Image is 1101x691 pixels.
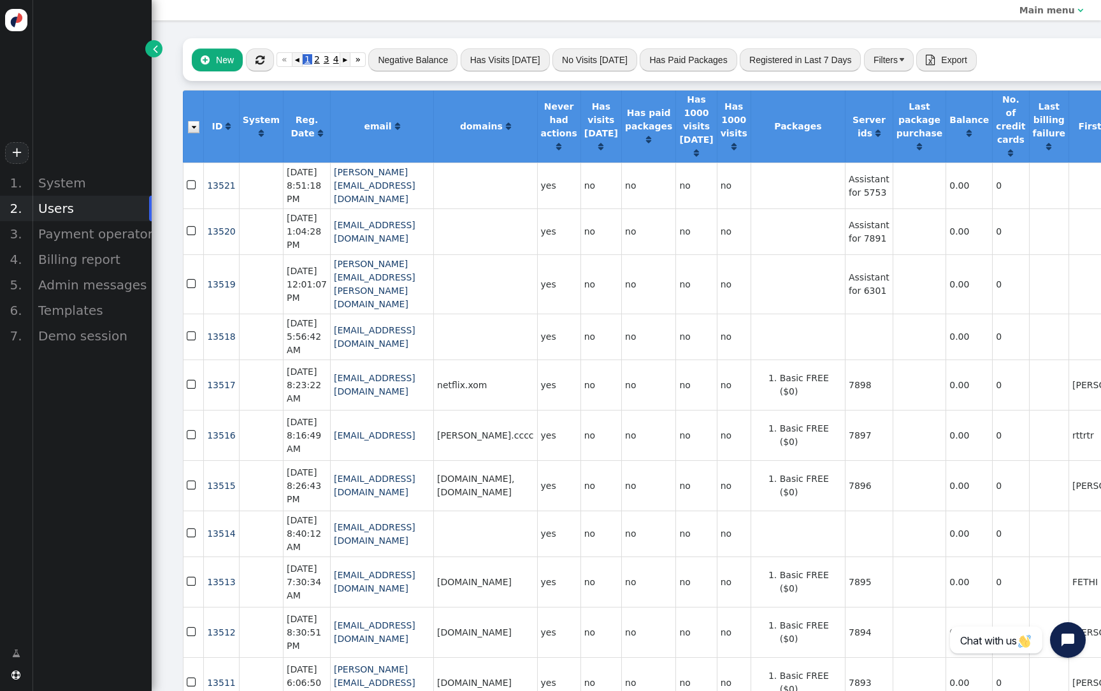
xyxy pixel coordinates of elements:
[207,678,236,688] a: 13511
[461,48,550,71] button: Has Visits [DATE]
[580,556,621,607] td: no
[537,556,580,607] td: yes
[731,142,737,152] a: 
[621,314,675,360] td: no
[32,196,152,221] div: Users
[11,671,20,680] span: 
[318,129,323,138] span: Click to sort
[580,607,621,657] td: no
[187,525,198,542] span: 
[992,556,1028,607] td: 0
[287,266,327,303] span: [DATE] 12:01:07 PM
[187,222,198,240] span: 
[255,55,264,65] span: 
[917,142,922,152] a: 
[845,163,893,208] td: Assistant for 5753
[32,170,152,196] div: System
[207,226,236,236] span: 13520
[996,94,1025,145] b: No. of credit cards
[187,477,198,494] span: 
[992,511,1028,556] td: 0
[552,48,637,71] button: No Visits [DATE]
[717,607,751,657] td: no
[992,410,1028,460] td: 0
[675,314,716,360] td: no
[556,142,561,152] a: 
[580,208,621,254] td: no
[946,360,992,410] td: 0.00
[621,607,675,657] td: no
[780,422,842,449] li: Basic FREE ($0)
[992,607,1028,657] td: 0
[717,254,751,314] td: no
[506,121,511,131] a: 
[584,101,618,138] b: Has visits [DATE]
[1019,5,1075,15] b: Main menu
[32,247,152,272] div: Billing report
[1008,148,1013,158] a: 
[292,52,303,67] a: ◂
[580,460,621,511] td: no
[598,142,603,152] a: 
[287,564,321,600] span: [DATE] 7:30:34 AM
[946,410,992,460] td: 0.00
[12,647,20,660] span: 
[506,122,511,131] span: Click to sort
[845,360,893,410] td: 7898
[875,129,881,138] span: Click to sort
[188,121,199,133] img: icon_dropdown_trigger.png
[207,481,236,491] a: 13515
[3,642,29,665] a: 
[717,460,751,511] td: no
[243,115,280,125] b: System
[1046,142,1051,152] a: 
[541,101,577,138] b: Never had actions
[187,275,198,293] span: 
[187,674,198,691] span: 
[731,142,737,151] span: Click to sort
[226,121,231,131] a: 
[312,54,322,64] span: 2
[1077,6,1083,15] span: 
[621,208,675,254] td: no
[322,54,331,64] span: 3
[621,410,675,460] td: no
[679,94,713,145] b: Has 1000 visits [DATE]
[334,430,415,440] a: [EMAIL_ADDRESS]
[740,48,861,71] button: Registered in Last 7 Days
[537,607,580,657] td: yes
[318,128,323,138] a: 
[946,314,992,360] td: 0.00
[646,135,651,145] a: 
[287,213,321,250] span: [DATE] 1:04:28 PM
[537,410,580,460] td: yes
[537,460,580,511] td: yes
[621,556,675,607] td: no
[334,474,415,497] a: [EMAIL_ADDRESS][DOMAIN_NAME]
[721,101,747,138] b: Has 1000 visits
[853,115,886,138] b: Server ids
[780,569,842,595] li: Basic FREE ($0)
[580,254,621,314] td: no
[537,360,580,410] td: yes
[845,208,893,254] td: Assistant for 7891
[946,208,992,254] td: 0.00
[287,515,321,552] span: [DATE] 8:40:12 AM
[287,167,321,204] span: [DATE] 8:51:18 PM
[368,48,457,71] button: Negative Balance
[845,410,893,460] td: 7897
[259,128,264,138] a: 
[207,627,236,637] a: 13512
[334,325,415,349] a: [EMAIL_ADDRESS][DOMAIN_NAME]
[207,528,236,539] a: 13514
[395,121,400,131] a: 
[32,323,152,349] div: Demo session
[675,163,716,208] td: no
[946,460,992,511] td: 0.00
[32,221,152,247] div: Payment operators
[717,511,751,556] td: no
[580,163,621,208] td: no
[287,318,321,355] span: [DATE] 5:56:42 AM
[946,607,992,657] td: 0.00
